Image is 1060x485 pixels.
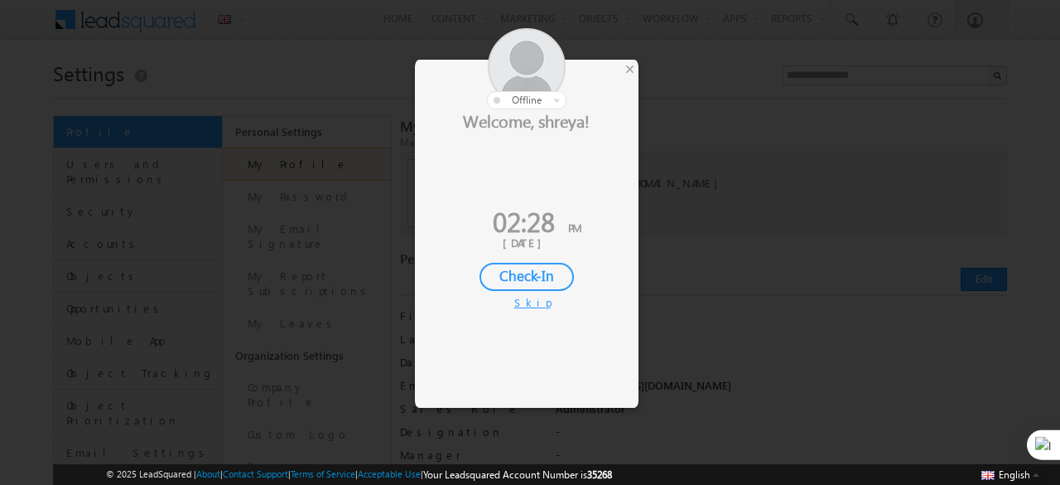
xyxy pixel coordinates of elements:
button: English [977,464,1043,484]
span: Your Leadsquared Account Number is [423,468,612,481]
a: Acceptable Use [358,468,421,479]
span: PM [568,221,581,235]
a: Terms of Service [291,468,355,479]
a: Contact Support [223,468,288,479]
div: Check-In [479,263,574,291]
span: 35268 [587,468,612,481]
span: © 2025 LeadSquared | | | | | [106,467,612,483]
div: Skip [514,295,539,310]
div: [DATE] [427,235,626,250]
span: offline [512,94,542,106]
span: 02:28 [493,202,555,240]
span: English [999,468,1030,481]
div: × [621,60,638,78]
a: About [196,468,220,479]
div: Welcome, shreya! [415,109,638,131]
